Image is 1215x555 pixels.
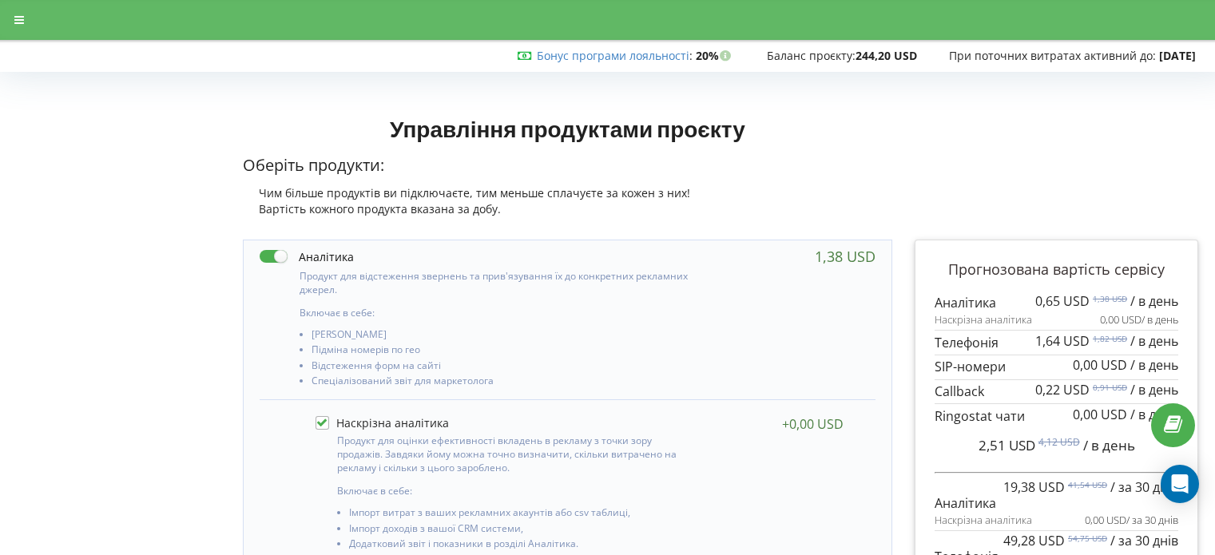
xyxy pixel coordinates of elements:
[1093,293,1127,304] sup: 1,38 USD
[1083,436,1135,454] span: / в день
[300,269,691,296] p: Продукт для відстеження звернень та прив'язування їх до конкретних рекламних джерел.
[349,523,685,538] li: Імпорт доходів з вашої CRM системи,
[1159,48,1196,63] strong: [DATE]
[1038,435,1080,449] sup: 4,12 USD
[1130,356,1178,374] span: / в день
[1093,333,1127,344] sup: 1,82 USD
[935,407,1178,426] p: Ringostat чати
[1142,312,1178,327] span: / в день
[337,484,685,498] p: Включає в себе:
[1130,292,1178,310] span: / в день
[312,360,691,375] li: Відстеження форм на сайті
[1068,533,1107,544] sup: 54,75 USD
[935,294,1178,312] p: Аналітика
[312,375,691,390] li: Спеціалізований звіт для маркетолога
[260,248,354,265] label: Аналітика
[696,48,735,63] strong: 20%
[935,513,1032,528] span: Наскрізна аналітика
[1110,532,1178,549] span: / за 30 днів
[243,185,893,201] div: Чим більше продуктів ви підключаєте, тим меньше сплачуєте за кожен з них!
[1073,406,1127,423] span: 0,00 USD
[300,306,691,319] p: Включає в себе:
[1130,381,1178,398] span: / в день
[1126,513,1178,527] span: / за 30 днів
[1085,513,1178,528] p: 0,00 USD
[1100,312,1178,327] p: 0,00 USD
[1093,382,1127,393] sup: 0,91 USD
[243,201,893,217] div: Вартість кожного продукта вказана за добу.
[1130,332,1178,350] span: / в день
[935,480,1178,513] p: Аналітика
[1003,532,1065,549] span: 49,28 USD
[1110,478,1178,496] span: / за 30 днів
[935,260,1178,280] p: Прогнозована вартість сервісу
[1068,479,1107,490] sup: 41,54 USD
[349,507,685,522] li: Імпорт витрат з ваших рекламних акаунтів або csv таблиці,
[537,48,693,63] span: :
[935,358,1178,376] p: SIP-номери
[1035,381,1090,398] span: 0,22 USD
[782,416,844,432] div: +0,00 USD
[1161,465,1199,503] div: Open Intercom Messenger
[337,434,685,474] p: Продукт для оцінки ефективності вкладень в рекламу з точки зору продажів. Завдяки йому можна точн...
[979,436,1035,454] span: 2,51 USD
[1035,292,1090,310] span: 0,65 USD
[856,48,917,63] strong: 244,20 USD
[1035,332,1090,350] span: 1,64 USD
[349,538,685,553] li: Додатковий звіт і показники в розділі Аналітика.
[312,329,691,344] li: [PERSON_NAME]
[935,312,1032,327] span: Наскрізна аналітика
[1003,478,1065,496] span: 19,38 USD
[243,114,893,143] h1: Управління продуктами проєкту
[1073,356,1127,374] span: 0,00 USD
[949,48,1156,63] span: При поточних витратах активний до:
[935,334,1178,352] p: Телефонія
[935,383,1178,401] p: Callback
[312,344,691,359] li: Підміна номерів по гео
[1130,406,1178,423] span: / в день
[316,416,449,430] label: Наскрізна аналітика
[767,48,856,63] span: Баланс проєкту:
[815,248,876,264] div: 1,38 USD
[537,48,689,63] a: Бонус програми лояльності
[243,154,893,177] p: Оберіть продукти:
